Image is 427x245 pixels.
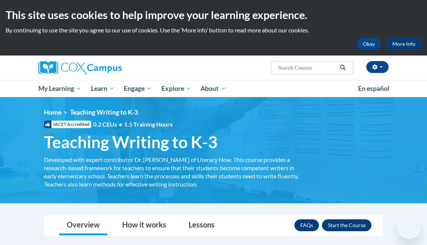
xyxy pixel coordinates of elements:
img: Cox Campus [38,61,122,74]
input: Search Courses [278,63,337,72]
span: Engage [124,84,152,93]
a: Engage [119,80,156,97]
a: FAQs [294,219,319,231]
a: How it works [115,216,174,235]
span: • [119,121,122,128]
button: Search [337,63,348,72]
iframe: Button to launch messaging window [397,215,421,239]
h2: This site uses cookies to help improve your learning experience. [6,7,421,22]
p: By continuing to use the site you agree to our use of cookies. Use the ‘More info’ button to read... [6,26,421,34]
span: 1.5 Training Hours [124,121,173,128]
a: Overview [59,216,107,235]
button: Okay [357,38,381,50]
a: More Info [386,38,421,50]
a: Lessons [181,216,222,235]
button: Account Settings [366,61,389,73]
span: About [200,84,226,93]
span: 0.2 CEUs [93,120,173,128]
span: En español [358,85,389,92]
span: Explore [161,84,191,93]
span: IACET Accredited [44,121,91,128]
a: Home [44,108,61,116]
div: Main menu [33,80,394,97]
a: Cox Campus [38,61,148,74]
button: Enroll [322,219,371,231]
a: En español [353,81,394,96]
a: About [196,80,231,97]
div: Developed with expert contributor Dr. [PERSON_NAME] of Literacy How. This course provides a resea... [44,156,301,188]
a: Learn [86,80,119,97]
span: Teaching Writing to K-3 [44,132,218,152]
span: My Learning [38,84,81,93]
span: Learn [91,84,114,93]
a: Explore [156,80,196,97]
span: Teaching Writing to K-3 [70,108,138,116]
a: My Learning [34,80,86,97]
